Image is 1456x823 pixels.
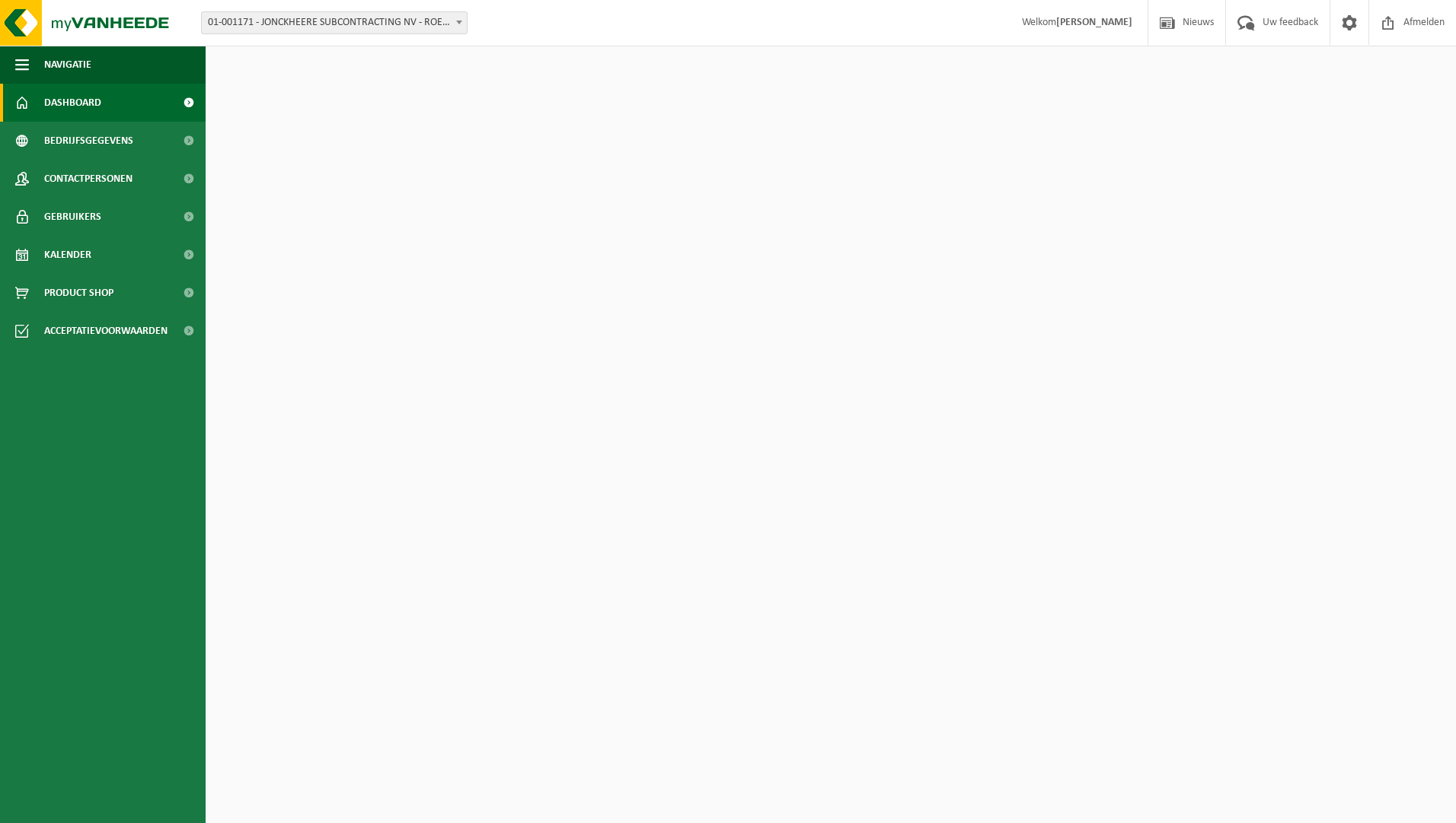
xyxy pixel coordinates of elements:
span: Gebruikers [44,198,101,236]
span: Navigatie [44,46,91,84]
strong: [PERSON_NAME] [1056,17,1132,28]
span: Contactpersonen [44,160,133,198]
span: Acceptatievoorwaarden [44,312,168,350]
span: 01-001171 - JONCKHEERE SUBCONTRACTING NV - ROESELARE [201,11,468,34]
span: Product Shop [44,274,113,312]
span: Dashboard [44,84,101,122]
span: 01-001171 - JONCKHEERE SUBCONTRACTING NV - ROESELARE [202,12,467,33]
span: Kalender [44,236,91,274]
span: Bedrijfsgegevens [44,122,133,160]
